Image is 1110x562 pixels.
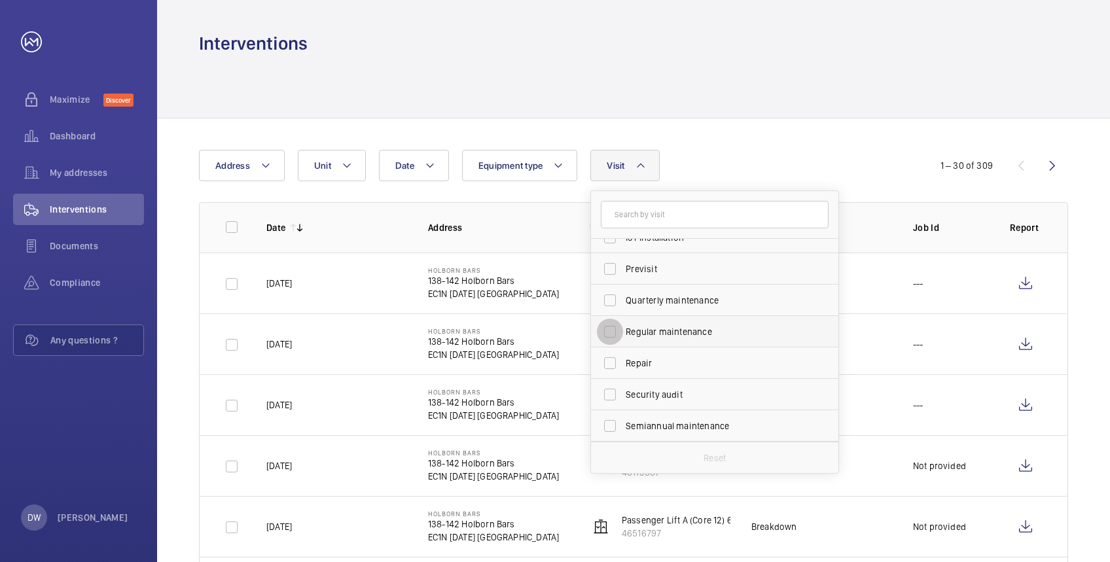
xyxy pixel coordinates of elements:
p: Holborn Bars [428,449,559,457]
button: Address [199,150,285,181]
p: EC1N [DATE] [GEOGRAPHIC_DATA] [428,409,559,422]
p: Reset [704,451,726,465]
p: Job Id [913,221,989,234]
p: EC1N [DATE] [GEOGRAPHIC_DATA] [428,531,559,544]
span: Semiannual maintenance [626,419,806,432]
p: [DATE] [266,459,292,472]
span: Regular maintenance [626,325,806,338]
button: Equipment type [462,150,578,181]
p: EC1N [DATE] [GEOGRAPHIC_DATA] [428,348,559,361]
p: [DATE] [266,398,292,412]
h1: Interventions [199,31,308,56]
span: Interventions [50,203,144,216]
span: Maximize [50,93,103,106]
p: [DATE] [266,277,292,290]
p: Report [1010,221,1041,234]
p: [DATE] [266,338,292,351]
p: --- [913,398,923,412]
span: Equipment type [478,160,543,171]
p: [PERSON_NAME] [58,511,128,524]
p: --- [913,277,923,290]
span: Dashboard [50,130,144,143]
p: --- [913,338,923,351]
p: 138-142 Holborn Bars [428,518,559,531]
span: Date [395,160,414,171]
p: Unit [590,221,730,234]
button: Date [379,150,449,181]
p: Not provided [913,459,966,472]
input: Search by visit [601,201,829,228]
p: EC1N [DATE] [GEOGRAPHIC_DATA] [428,287,559,300]
span: My addresses [50,166,144,179]
p: Holborn Bars [428,510,559,518]
p: [DATE] [266,520,292,533]
button: Unit [298,150,366,181]
p: Not provided [913,520,966,533]
span: Discover [103,94,134,107]
span: Security audit [626,388,806,401]
span: Documents [50,239,144,253]
span: Unit [314,160,331,171]
span: Compliance [50,276,144,289]
span: Repair [626,357,806,370]
img: elevator.svg [593,519,609,535]
p: 138-142 Holborn Bars [428,457,559,470]
p: DW [27,511,41,524]
p: 138-142 Holborn Bars [428,335,559,348]
button: Visit [590,150,659,181]
span: Address [215,160,250,171]
p: Holborn Bars [428,388,559,396]
p: 138-142 Holborn Bars [428,396,559,409]
p: EC1N [DATE] [GEOGRAPHIC_DATA] [428,470,559,483]
p: 46516797 [622,527,744,540]
p: Address [428,221,569,234]
span: Visit [607,160,624,171]
p: Date [266,221,285,234]
p: Holborn Bars [428,266,559,274]
div: Breakdown [751,520,797,533]
p: 138-142 Holborn Bars [428,274,559,287]
p: Holborn Bars [428,327,559,335]
span: Any questions ? [50,334,143,347]
span: Previsit [626,262,806,275]
span: Quarterly maintenance [626,294,806,307]
div: 1 – 30 of 309 [940,159,993,172]
p: Passenger Lift A (Core 12) 6 FL [622,514,744,527]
